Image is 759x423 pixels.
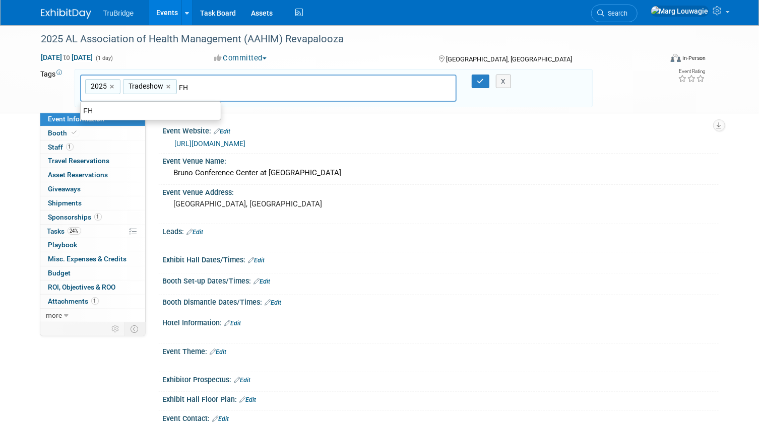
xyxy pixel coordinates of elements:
[40,140,145,154] a: Staff1
[163,185,719,197] div: Event Venue Address:
[163,273,719,287] div: Booth Set-up Dates/Times:
[38,30,650,48] div: 2025 AL Association of Health Management (AAHIM) Revapalooza
[651,6,709,17] img: Marg Louwagie
[496,75,512,89] button: X
[48,157,110,165] span: Travel Reservations
[48,241,78,249] span: Playbook
[163,295,719,308] div: Booth Dismantle Dates/Times:
[40,154,145,168] a: Travel Reservations
[72,130,77,135] i: Booth reservation complete
[174,199,384,208] pre: [GEOGRAPHIC_DATA], [GEOGRAPHIC_DATA]
[40,266,145,280] a: Budget
[40,182,145,196] a: Giveaways
[66,143,74,151] span: 1
[48,115,105,123] span: Event Information
[103,9,134,17] span: TruBridge
[40,112,145,126] a: Event Information
[179,83,321,93] input: Type tag and hit enter
[48,213,102,221] span: Sponsorships
[234,377,251,384] a: Edit
[127,81,164,91] span: Tradeshow
[175,139,246,148] a: [URL][DOMAIN_NAME]
[41,69,66,108] td: Tags
[166,81,173,93] a: ×
[608,52,706,67] div: Event Format
[163,392,719,405] div: Exhibit Hall Floor Plan:
[48,143,74,151] span: Staff
[682,54,706,62] div: In-Person
[240,396,257,403] a: Edit
[211,53,271,63] button: Committed
[163,252,719,265] div: Exhibit Hall Dates/Times:
[254,278,271,285] a: Edit
[48,185,81,193] span: Giveaways
[62,53,72,61] span: to
[605,10,628,17] span: Search
[40,225,145,238] a: Tasks24%
[48,283,116,291] span: ROI, Objectives & ROO
[248,257,265,264] a: Edit
[213,415,229,422] a: Edit
[671,54,681,62] img: Format-Inperson.png
[40,280,145,294] a: ROI, Objectives & ROO
[107,322,125,335] td: Personalize Event Tab Strip
[48,199,82,207] span: Shipments
[81,104,221,117] div: FH
[265,299,282,306] a: Edit
[68,227,81,235] span: 24%
[591,5,638,22] a: Search
[678,69,706,74] div: Event Rating
[95,55,113,61] span: (1 day)
[163,344,719,357] div: Event Theme:
[48,171,108,179] span: Asset Reservations
[40,210,145,224] a: Sponsorships1
[446,55,572,63] span: [GEOGRAPHIC_DATA], [GEOGRAPHIC_DATA]
[163,154,719,166] div: Event Venue Name:
[91,297,99,305] span: 1
[187,229,204,236] a: Edit
[170,165,711,181] div: Bruno Conference Center at [GEOGRAPHIC_DATA]
[47,227,81,235] span: Tasks
[40,196,145,210] a: Shipments
[40,168,145,182] a: Asset Reservations
[48,129,79,137] span: Booth
[163,224,719,237] div: Leads:
[163,123,719,136] div: Event Website:
[46,311,62,319] span: more
[48,297,99,305] span: Attachments
[48,269,71,277] span: Budget
[41,9,91,19] img: ExhibitDay
[40,295,145,308] a: Attachments1
[163,315,719,328] div: Hotel Information:
[41,53,94,62] span: [DATE] [DATE]
[40,238,145,252] a: Playbook
[40,309,145,322] a: more
[210,348,227,356] a: Edit
[214,128,231,135] a: Edit
[89,81,107,91] span: 2025
[110,81,116,93] a: ×
[124,322,145,335] td: Toggle Event Tabs
[225,320,241,327] a: Edit
[48,255,127,263] span: Misc. Expenses & Credits
[163,372,719,385] div: Exhibitor Prospectus:
[94,213,102,221] span: 1
[40,126,145,140] a: Booth
[40,252,145,266] a: Misc. Expenses & Credits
